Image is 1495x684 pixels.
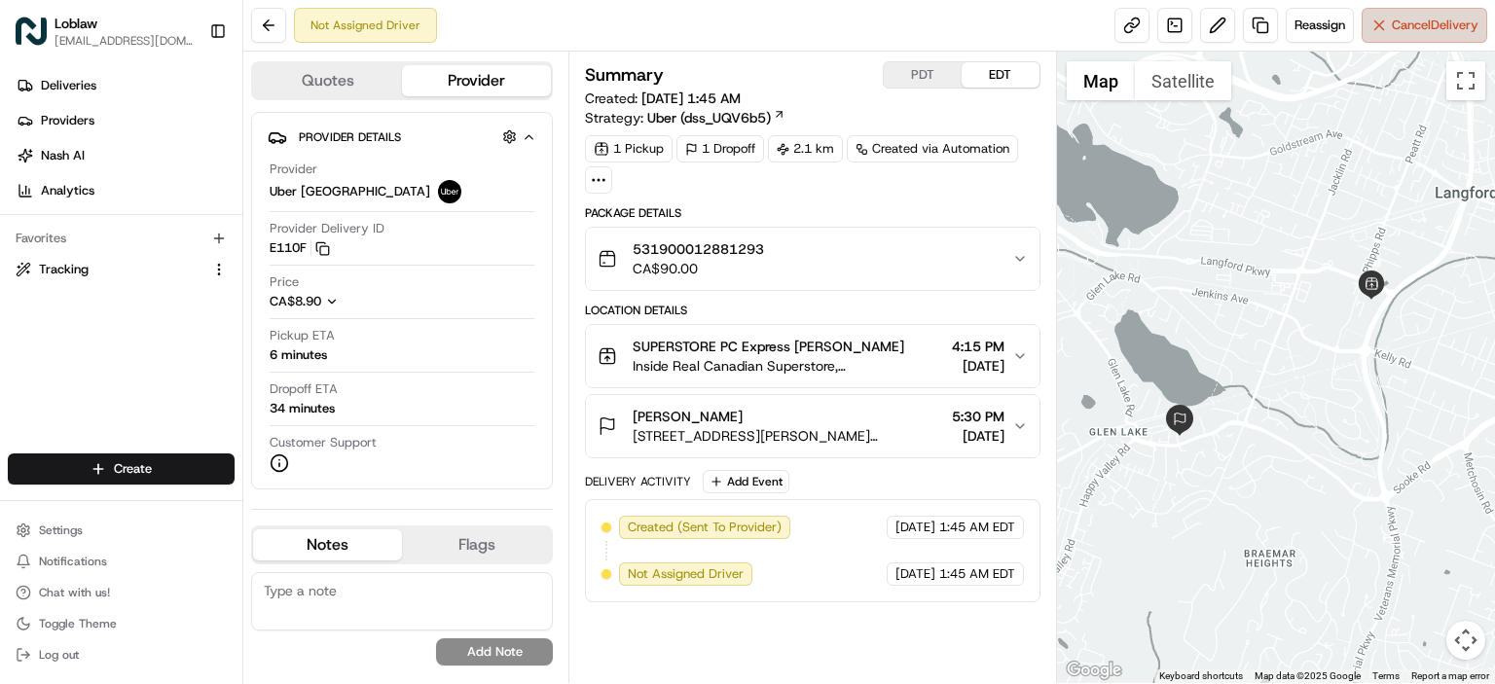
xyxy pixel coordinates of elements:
a: 📗Knowledge Base [12,427,157,462]
button: Toggle fullscreen view [1446,61,1485,100]
span: Created: [585,89,741,108]
span: Loblaw [55,14,97,33]
button: Provider Details [268,121,536,153]
button: Settings [8,517,235,544]
div: 6 minutes [270,346,327,364]
button: SUPERSTORE PC Express [PERSON_NAME]Inside Real Canadian Superstore, [STREET_ADDRESS][PERSON_NAME]... [586,325,1039,387]
h3: Summary [585,66,664,84]
input: Clear [51,126,321,146]
button: LoblawLoblaw[EMAIL_ADDRESS][DOMAIN_NAME] [8,8,201,54]
div: 34 minutes [270,400,335,417]
a: Nash AI [8,140,242,171]
a: Report a map error [1411,670,1489,681]
span: Deliveries [41,77,96,94]
span: Pickup ETA [270,327,335,344]
span: Create [114,460,152,478]
span: 1:45 AM EDT [939,519,1015,536]
span: Created (Sent To Provider) [628,519,782,536]
button: Keyboard shortcuts [1159,669,1243,683]
button: Map camera controls [1446,621,1485,660]
span: [DATE] [952,356,1004,376]
span: • [164,354,171,370]
button: [PERSON_NAME][STREET_ADDRESS][PERSON_NAME][PERSON_NAME]5:30 PM[DATE] [586,395,1039,457]
img: 1736555255976-a54dd68f-1ca7-489b-9aae-adbdc363a1c4 [39,355,55,371]
span: 10:49 AM [178,302,234,317]
img: 1727276513143-84d647e1-66c0-4f92-a045-3c9f9f5dfd92 [41,186,76,221]
div: Delivery Activity [585,474,691,489]
a: Powered byPylon [137,482,236,497]
span: [DATE] [952,426,1004,446]
button: CA$8.90 [270,293,441,310]
div: 1 Dropoff [676,135,764,162]
div: 2.1 km [768,135,843,162]
div: Package Details [585,205,1040,221]
button: Show street map [1067,61,1135,100]
img: Klarizel Pensader [19,336,51,367]
a: 💻API Documentation [157,427,320,462]
a: Tracking [16,261,203,278]
span: 1:45 AM EDT [939,565,1015,583]
span: Tracking [39,261,89,278]
button: E110F [270,239,330,257]
a: Open this area in Google Maps (opens a new window) [1062,658,1126,683]
span: [PERSON_NAME] [633,407,743,426]
button: Toggle Theme [8,610,235,637]
p: Welcome 👋 [19,78,354,109]
a: Analytics [8,175,242,206]
a: Terms (opens in new tab) [1372,670,1400,681]
span: Price [270,273,299,291]
button: Start new chat [331,192,354,215]
span: [DATE] [895,565,935,583]
span: Knowledge Base [39,435,149,454]
button: Provider [402,65,551,96]
button: PDT [884,62,962,88]
span: Loblaw 12 agents [60,302,164,317]
span: 4:15 PM [952,337,1004,356]
span: 531900012881293 [633,239,764,259]
button: See all [302,249,354,272]
span: Uber [GEOGRAPHIC_DATA] [270,183,430,200]
span: 5:30 PM [952,407,1004,426]
button: CancelDelivery [1362,8,1487,43]
span: Reassign [1294,17,1345,34]
span: Customer Support [270,434,377,451]
a: Deliveries [8,70,242,101]
span: Provider [270,161,317,178]
button: Quotes [253,65,402,96]
span: Log out [39,647,79,663]
button: Notifications [8,548,235,575]
span: Settings [39,522,83,538]
div: 1 Pickup [585,135,673,162]
span: [DATE] [895,519,935,536]
img: Loblaw 12 agents [19,283,51,314]
button: Tracking [8,254,235,285]
span: Uber (dss_UQV6b5) [647,108,771,127]
button: EDT [962,62,1039,88]
a: Uber (dss_UQV6b5) [647,108,785,127]
div: We're available if you need us! [88,205,268,221]
button: Add Event [703,470,789,493]
img: Nash [19,19,58,58]
button: Chat with us! [8,579,235,606]
div: 💻 [164,437,180,452]
span: 9:56 AM [175,354,223,370]
div: Favorites [8,223,235,254]
span: Not Assigned Driver [628,565,744,583]
div: Location Details [585,303,1040,318]
button: [EMAIL_ADDRESS][DOMAIN_NAME] [55,33,194,49]
a: Providers [8,105,242,136]
button: Flags [402,529,551,560]
div: Created via Automation [847,135,1018,162]
span: SUPERSTORE PC Express [PERSON_NAME] [633,337,904,356]
img: Loblaw [16,16,47,47]
span: CA$90.00 [633,259,764,278]
button: Reassign [1286,8,1354,43]
div: Start new chat [88,186,319,205]
span: Pylon [194,483,236,497]
button: Show satellite imagery [1135,61,1231,100]
span: CA$8.90 [270,293,321,309]
span: Toggle Theme [39,616,117,631]
span: Cancel Delivery [1392,17,1478,34]
span: Analytics [41,182,94,199]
